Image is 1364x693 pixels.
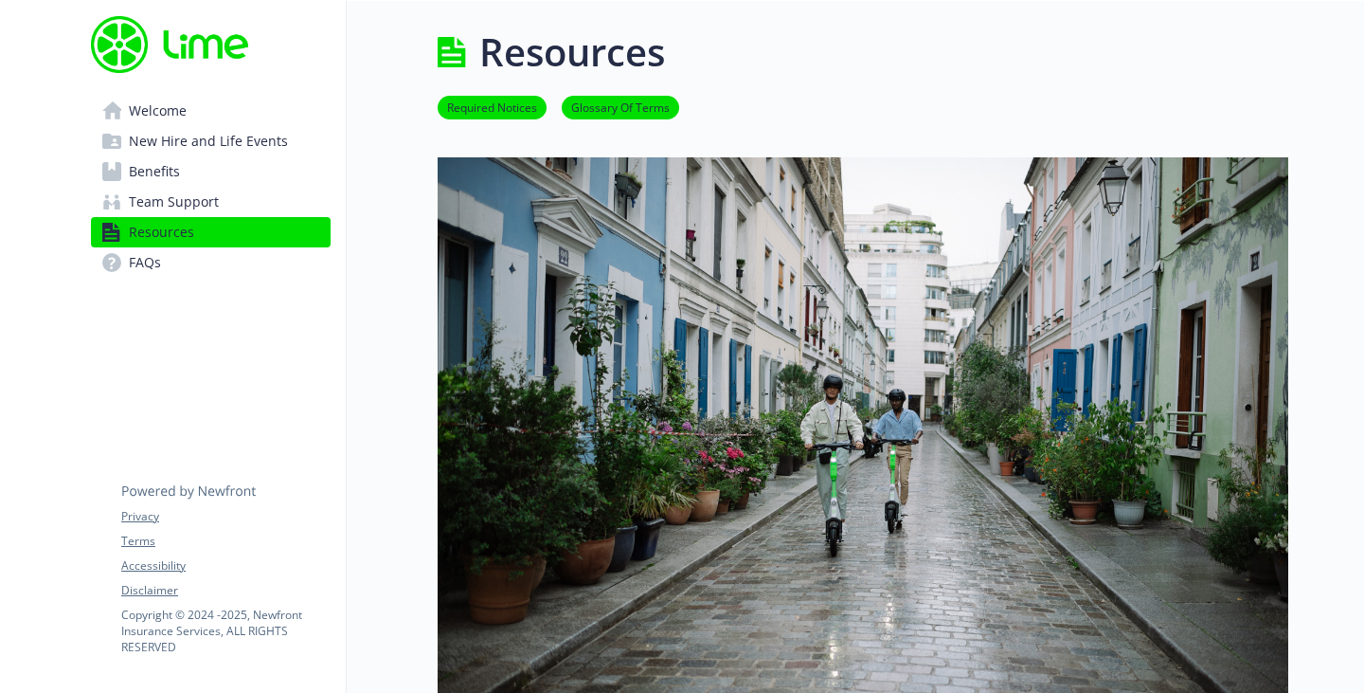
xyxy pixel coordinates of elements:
span: New Hire and Life Events [129,126,288,156]
a: Glossary Of Terms [562,98,679,116]
a: Team Support [91,187,331,217]
a: Resources [91,217,331,247]
p: Copyright © 2024 - 2025 , Newfront Insurance Services, ALL RIGHTS RESERVED [121,607,330,655]
span: Team Support [129,187,219,217]
a: Benefits [91,156,331,187]
a: FAQs [91,247,331,278]
span: Benefits [129,156,180,187]
a: New Hire and Life Events [91,126,331,156]
a: Privacy [121,508,330,525]
span: Resources [129,217,194,247]
a: Accessibility [121,557,330,574]
a: Welcome [91,96,331,126]
span: Welcome [129,96,187,126]
a: Disclaimer [121,582,330,599]
span: FAQs [129,247,161,278]
a: Required Notices [438,98,547,116]
a: Terms [121,533,330,550]
h1: Resources [479,24,665,81]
